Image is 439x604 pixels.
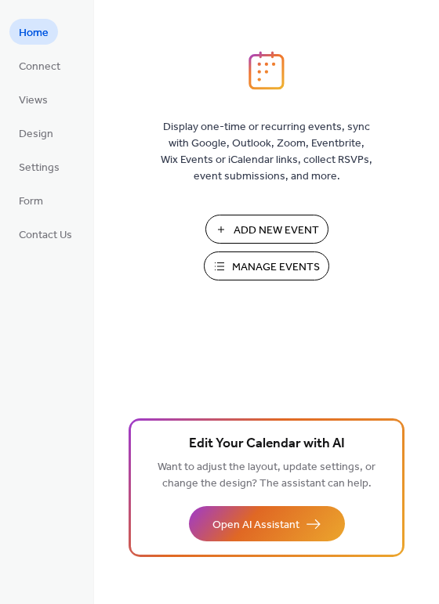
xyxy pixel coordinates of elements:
[9,154,69,179] a: Settings
[232,259,320,276] span: Manage Events
[158,457,376,494] span: Want to adjust the layout, update settings, or change the design? The assistant can help.
[19,126,53,143] span: Design
[19,160,60,176] span: Settings
[9,52,70,78] a: Connect
[212,517,299,533] span: Open AI Assistant
[205,215,328,244] button: Add New Event
[9,86,57,112] a: Views
[9,187,53,213] a: Form
[204,251,329,280] button: Manage Events
[19,92,48,109] span: Views
[189,433,345,455] span: Edit Your Calendar with AI
[161,119,372,185] span: Display one-time or recurring events, sync with Google, Outlook, Zoom, Eventbrite, Wix Events or ...
[19,25,49,42] span: Home
[9,120,63,146] a: Design
[19,193,43,210] span: Form
[19,227,72,244] span: Contact Us
[249,51,285,90] img: logo_icon.svg
[234,222,319,239] span: Add New Event
[9,221,82,247] a: Contact Us
[19,59,60,75] span: Connect
[189,506,345,541] button: Open AI Assistant
[9,19,58,45] a: Home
